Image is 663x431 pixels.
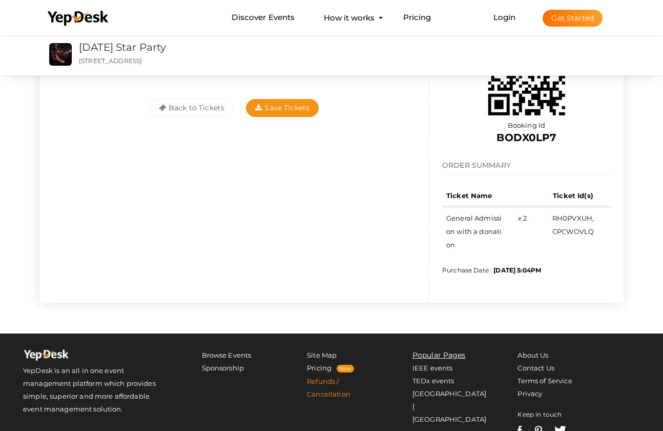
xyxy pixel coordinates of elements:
a: Site Map [307,351,337,359]
span: ORDER SUMMARY [442,161,511,170]
b: [DATE] 5:04PM [493,266,541,274]
a: TEDx events [412,377,454,385]
button: Save Tickets [246,99,319,117]
a: Pricing [403,8,431,27]
p: [STREET_ADDRESS] [79,56,410,65]
img: 689a8502c9e77c00016e1b42 [475,26,578,128]
a: Browse Events [202,351,252,359]
span: General Admission with a donation [446,214,502,249]
button: Back to Tickets [150,99,234,117]
a: [DATE] Star Party [79,41,166,53]
label: Purchase Date : [442,266,541,275]
li: Popular Pages [412,349,482,362]
a: [GEOGRAPHIC_DATA] [412,389,486,398]
a: Privacy [517,389,542,398]
button: Get Started [543,10,603,27]
span: CPCWOVLQ [552,227,594,236]
th: Ticket Id(s) [535,185,611,207]
a: Discover Events [232,8,295,27]
th: Ticket Name [442,185,510,207]
span: RH0PVXUH, [552,214,594,222]
span: | [412,402,415,411]
a: IEEE events [412,364,453,372]
a: Terms of Service [517,377,572,385]
img: LQJ91ALS_small.png [49,43,72,66]
a: [GEOGRAPHIC_DATA] [412,415,486,423]
a: Login [493,12,516,22]
td: x 2 [510,207,535,256]
a: Contact Us [517,364,554,372]
a: Refunds / Cancellation [307,377,350,398]
label: Keep in touch [517,408,562,421]
span: New [337,365,354,373]
a: Sponsorship [202,364,244,372]
p: YepDesk is an all in one event management platform which provides simple, superior and more affor... [23,364,166,416]
b: BODX0LP7 [496,131,556,144]
a: Pricing [307,364,331,372]
span: Save Tickets [255,103,309,112]
a: About Us [517,351,548,359]
img: Yepdesk [23,349,69,364]
button: How it works [321,8,378,27]
span: Booking Id [508,121,545,129]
